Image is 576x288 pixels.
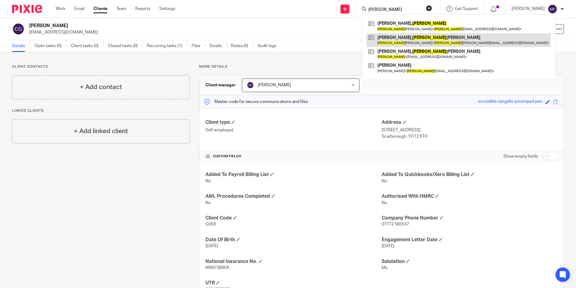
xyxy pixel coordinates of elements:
[80,82,122,92] h4: + Add contact
[205,215,381,221] h4: Client Code
[426,5,432,11] button: Clear
[205,222,216,226] span: G058
[56,6,65,12] a: Work
[478,98,543,105] div: incredible-tangello-pinstriped-pen
[382,201,387,205] span: No
[74,126,128,136] h4: + Add linked client
[247,82,254,89] img: svg%3E
[205,179,211,183] span: No
[258,40,281,52] a: Audit logs
[382,179,387,183] span: No
[382,222,409,226] span: 07772 585547
[210,40,227,52] a: Emails
[258,83,291,87] span: [PERSON_NAME]
[512,6,545,12] p: [PERSON_NAME]
[12,23,25,35] img: svg%3E
[205,266,229,270] span: NM873890A
[382,127,558,133] p: [STREET_ADDRESS]
[205,201,211,205] span: No
[382,237,558,243] h4: Engagement Letter Date
[204,99,308,105] p: Master code for secure communications and files
[205,171,381,178] h4: Added To Payroll Billing List
[205,127,381,133] p: Self-employed
[93,6,107,12] a: Clients
[382,193,558,200] h4: Authorised With HMRC
[231,40,253,52] a: Notes (0)
[382,266,387,270] span: Ms
[12,64,190,69] p: Client contacts
[71,40,103,52] a: Client tasks (0)
[74,6,84,12] a: Email
[159,6,175,12] a: Settings
[34,40,66,52] a: Open tasks (0)
[205,237,381,243] h4: Date Of Birth
[382,133,558,139] p: Scarborough, YO12 6TH
[12,5,42,13] img: Pixie
[199,64,564,69] p: More details
[147,40,187,52] a: Recurring tasks (1)
[368,7,422,13] input: Search
[205,154,381,159] h4: CUSTOM FIELDS
[135,6,150,12] a: Reports
[192,40,205,52] a: Files
[455,7,478,11] span: Get Support
[382,215,558,221] h4: Company Phone Number
[116,6,126,12] a: Team
[382,258,558,265] h4: Salutation
[205,119,381,126] h4: Client type
[12,40,30,52] a: Details
[205,82,236,88] h3: Client manager
[108,40,142,52] a: Closed tasks (0)
[29,23,391,29] h2: [PERSON_NAME]
[205,258,381,265] h4: National Insurance No.
[382,171,558,178] h4: Added To Quickbooks/Xero Billing List
[503,153,538,159] label: Show empty fields
[548,4,557,14] img: svg%3E
[12,108,190,113] p: Linked clients
[382,119,558,126] h4: Address
[205,193,381,200] h4: AML Procedures Completed
[382,244,394,248] span: [DATE]
[29,29,482,35] p: [EMAIL_ADDRESS][DOMAIN_NAME]
[205,280,381,286] h4: UTR
[205,244,218,248] span: [DATE]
